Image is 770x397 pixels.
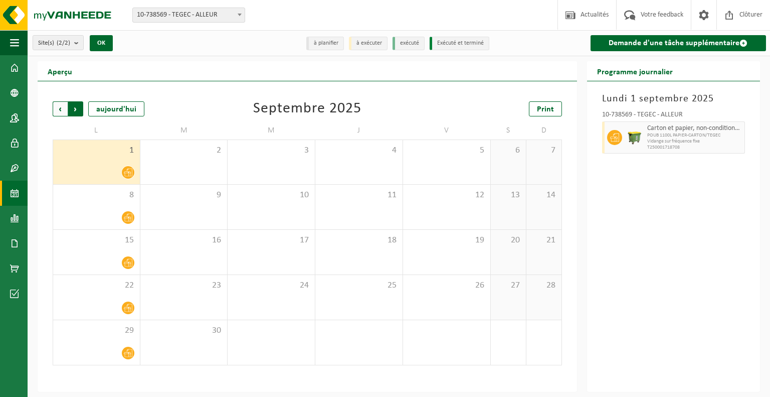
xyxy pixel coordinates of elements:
[33,35,84,50] button: Site(s)(2/2)
[253,101,361,116] div: Septembre 2025
[403,121,491,140] td: V
[68,101,83,116] span: Suivant
[647,145,742,151] span: T250001718708
[228,121,315,140] td: M
[647,139,742,145] span: Vidange sur fréquence fixe
[349,37,388,50] li: à exécuter
[58,235,135,246] span: 15
[58,190,135,201] span: 8
[531,235,556,246] span: 21
[233,235,310,246] span: 17
[496,280,521,291] span: 27
[233,280,310,291] span: 24
[88,101,144,116] div: aujourd'hui
[53,121,140,140] td: L
[430,37,489,50] li: Exécuté et terminé
[408,145,485,156] span: 5
[491,121,526,140] td: S
[496,145,521,156] span: 6
[496,235,521,246] span: 20
[145,280,223,291] span: 23
[531,145,556,156] span: 7
[529,101,562,116] a: Print
[531,280,556,291] span: 28
[233,145,310,156] span: 3
[591,35,766,51] a: Demande d'une tâche supplémentaire
[320,280,398,291] span: 25
[58,325,135,336] span: 29
[526,121,562,140] td: D
[315,121,403,140] td: J
[393,37,425,50] li: exécuté
[602,91,745,106] h3: Lundi 1 septembre 2025
[408,235,485,246] span: 19
[647,133,742,139] span: POUB 1100L PAPIER-CARTON/TEGEC
[140,121,228,140] td: M
[587,61,683,81] h2: Programme journalier
[602,111,745,121] div: 10-738569 - TEGEC - ALLEUR
[145,325,223,336] span: 30
[58,145,135,156] span: 1
[53,101,68,116] span: Précédent
[531,190,556,201] span: 14
[408,280,485,291] span: 26
[320,190,398,201] span: 11
[306,37,344,50] li: à planifier
[233,190,310,201] span: 10
[133,8,245,22] span: 10-738569 - TEGEC - ALLEUR
[496,190,521,201] span: 13
[537,105,554,113] span: Print
[57,40,70,46] count: (2/2)
[320,145,398,156] span: 4
[145,145,223,156] span: 2
[38,36,70,51] span: Site(s)
[145,235,223,246] span: 16
[320,235,398,246] span: 18
[132,8,245,23] span: 10-738569 - TEGEC - ALLEUR
[90,35,113,51] button: OK
[58,280,135,291] span: 22
[647,124,742,133] span: Carton et papier, non-conditionné (industriel)
[408,190,485,201] span: 12
[38,61,82,81] h2: Aperçu
[145,190,223,201] span: 9
[627,130,642,145] img: WB-1100-HPE-GN-50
